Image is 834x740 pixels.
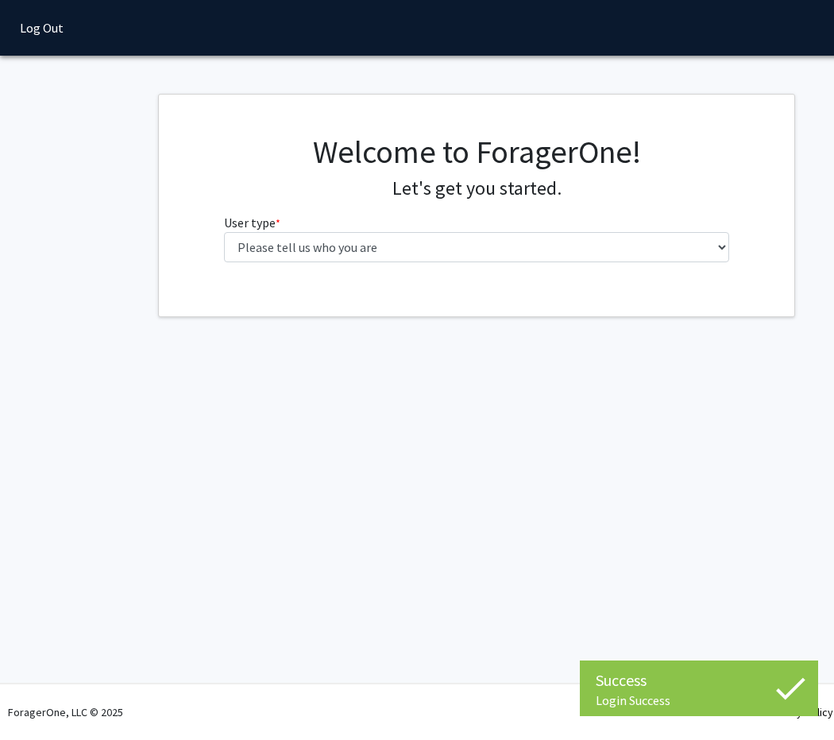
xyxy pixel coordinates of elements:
[224,177,730,200] h4: Let's get you started.
[8,684,123,740] div: ForagerOne, LLC © 2025
[596,692,802,708] div: Login Success
[224,133,730,171] h1: Welcome to ForagerOne!
[596,668,802,692] div: Success
[224,213,280,232] label: User type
